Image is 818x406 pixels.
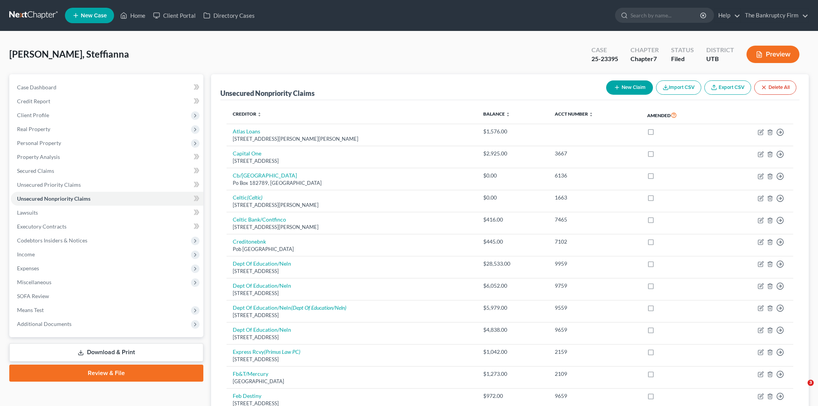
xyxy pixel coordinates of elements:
[808,380,814,386] span: 3
[17,265,39,271] span: Expenses
[17,98,50,104] span: Credit Report
[555,194,635,201] div: 1663
[17,167,54,174] span: Secured Claims
[11,80,203,94] a: Case Dashboard
[17,251,35,258] span: Income
[631,8,701,22] input: Search by name...
[11,94,203,108] a: Credit Report
[17,140,61,146] span: Personal Property
[81,13,107,19] span: New Case
[233,246,471,253] div: Pob [GEOGRAPHIC_DATA]
[11,220,203,234] a: Executory Contracts
[483,216,542,223] div: $416.00
[17,307,44,313] span: Means Test
[233,312,471,319] div: [STREET_ADDRESS]
[233,268,471,275] div: [STREET_ADDRESS]
[746,46,799,63] button: Preview
[11,192,203,206] a: Unsecured Nonpriority Claims
[483,260,542,268] div: $28,533.00
[671,46,694,55] div: Status
[631,46,659,55] div: Chapter
[555,172,635,179] div: 6136
[233,223,471,231] div: [STREET_ADDRESS][PERSON_NAME]
[233,326,291,333] a: Dept Of Education/Neln
[233,201,471,209] div: [STREET_ADDRESS][PERSON_NAME]
[199,9,259,22] a: Directory Cases
[257,112,262,117] i: unfold_more
[17,181,81,188] span: Unsecured Priority Claims
[483,150,542,157] div: $2,925.00
[11,150,203,164] a: Property Analysis
[706,55,734,63] div: UTB
[714,9,740,22] a: Help
[792,380,810,398] iframe: Intercom live chat
[706,46,734,55] div: District
[17,279,51,285] span: Miscellaneous
[483,238,542,246] div: $445.00
[483,326,542,334] div: $4,838.00
[704,80,751,95] a: Export CSV
[9,365,203,382] a: Review & File
[656,80,701,95] button: Import CSV
[9,343,203,362] a: Download & Print
[233,392,261,399] a: Feb Destiny
[11,289,203,303] a: SOFA Review
[483,304,542,312] div: $5,979.00
[17,237,87,244] span: Codebtors Insiders & Notices
[483,392,542,400] div: $972.00
[641,106,717,124] th: Amended
[233,348,300,355] a: Express Rcvy(Primus Law PC)
[233,356,471,363] div: [STREET_ADDRESS]
[233,334,471,341] div: [STREET_ADDRESS]
[247,194,262,201] i: (Celtic)
[555,304,635,312] div: 9559
[483,348,542,356] div: $1,042.00
[233,216,286,223] a: Celtic Bank/Contfinco
[233,194,262,201] a: Celtic(Celtic)
[483,282,542,290] div: $6,052.00
[17,223,66,230] span: Executory Contracts
[17,154,60,160] span: Property Analysis
[233,260,291,267] a: Dept Of Education/Neln
[233,172,297,179] a: Cb/[GEOGRAPHIC_DATA]
[233,370,268,377] a: Fb&T/Mercury
[233,111,262,117] a: Creditor unfold_more
[483,370,542,378] div: $1,273.00
[17,126,50,132] span: Real Property
[116,9,149,22] a: Home
[555,260,635,268] div: 9959
[9,48,129,60] span: [PERSON_NAME], Steffianna
[653,55,657,62] span: 7
[233,135,471,143] div: [STREET_ADDRESS][PERSON_NAME][PERSON_NAME]
[264,348,300,355] i: (Primus Law PC)
[555,282,635,290] div: 9759
[17,293,49,299] span: SOFA Review
[11,178,203,192] a: Unsecured Priority Claims
[555,348,635,356] div: 2159
[606,80,653,95] button: New Claim
[631,55,659,63] div: Chapter
[591,55,618,63] div: 25-23395
[555,111,593,117] a: Acct Number unfold_more
[233,304,346,311] a: Dept Of Education/Neln(Dept Of Education/Neln)
[17,112,49,118] span: Client Profile
[483,128,542,135] div: $1,576.00
[555,326,635,334] div: 9659
[483,172,542,179] div: $0.00
[741,9,808,22] a: The Bankruptcy Firm
[17,209,38,216] span: Lawsuits
[233,282,291,289] a: Dept Of Education/Neln
[233,238,266,245] a: Creditonebnk
[754,80,796,95] button: Delete All
[555,216,635,223] div: 7465
[233,290,471,297] div: [STREET_ADDRESS]
[671,55,694,63] div: Filed
[220,89,315,98] div: Unsecured Nonpriority Claims
[11,206,203,220] a: Lawsuits
[506,112,510,117] i: unfold_more
[17,195,90,202] span: Unsecured Nonpriority Claims
[483,111,510,117] a: Balance unfold_more
[555,238,635,246] div: 7102
[483,194,542,201] div: $0.00
[555,392,635,400] div: 9659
